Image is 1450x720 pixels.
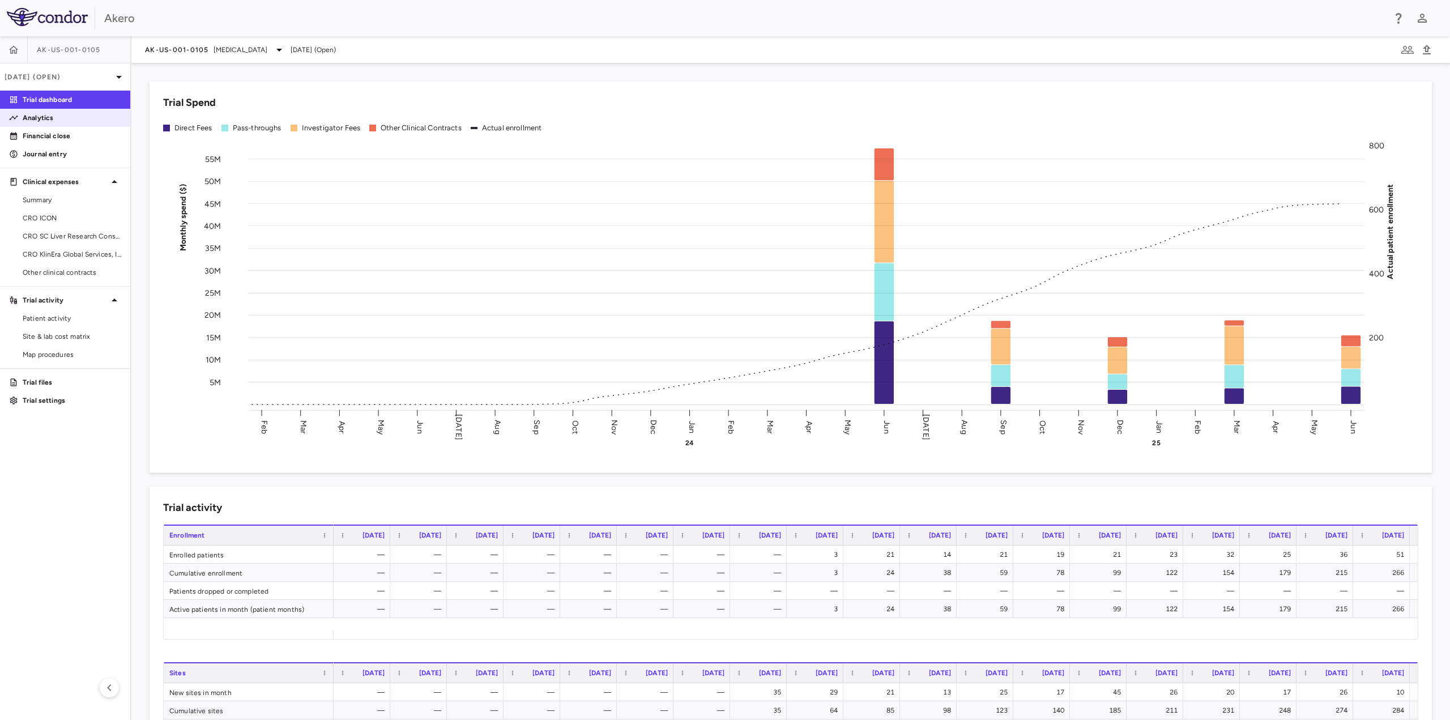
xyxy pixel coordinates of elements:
span: [DATE] (Open) [291,45,336,55]
tspan: 400 [1369,269,1384,279]
div: 215 [1307,564,1347,582]
div: — [400,564,441,582]
tspan: 10M [206,355,221,365]
tspan: 200 [1369,333,1384,343]
text: [DATE] [921,414,931,440]
div: 23 [1137,546,1178,564]
text: Mar [1232,420,1242,433]
text: Nov [609,419,619,434]
span: [DATE] [1212,669,1234,677]
div: — [400,582,441,600]
div: 36 [1307,546,1347,564]
tspan: 30M [204,266,221,275]
text: Aug [493,420,502,434]
text: Apr [337,420,347,433]
span: [DATE] [419,531,441,539]
span: [DATE] [1382,531,1404,539]
div: 215 [1307,600,1347,618]
span: [DATE] [1155,531,1178,539]
div: — [514,546,555,564]
p: Trial activity [23,295,108,305]
p: Analytics [23,113,121,123]
div: 59 [967,600,1008,618]
tspan: Monthly spend ($) [178,184,188,251]
div: — [457,582,498,600]
span: [DATE] [1325,531,1347,539]
tspan: 15M [206,333,221,342]
div: 21 [854,683,894,701]
text: Feb [1193,420,1202,433]
div: — [740,564,781,582]
div: 99 [1080,564,1121,582]
div: 25 [1250,546,1291,564]
div: — [1080,582,1121,600]
div: 35 [740,701,781,719]
div: — [570,600,611,618]
text: Sep [532,420,541,434]
span: [DATE] [362,669,385,677]
div: — [740,546,781,564]
div: — [400,683,441,701]
tspan: 55M [205,154,221,164]
text: Nov [1076,419,1086,434]
div: 20 [1193,683,1234,701]
div: — [344,701,385,719]
div: 266 [1363,564,1404,582]
div: — [740,582,781,600]
span: [MEDICAL_DATA] [214,45,268,55]
span: [DATE] [816,669,838,677]
div: New sites in month [164,683,334,701]
span: Enrollment [169,531,205,539]
span: [DATE] [872,531,894,539]
div: 154 [1193,600,1234,618]
div: — [1363,582,1404,600]
div: 211 [1137,701,1178,719]
div: 19 [1023,546,1064,564]
text: Jun [882,420,892,433]
div: — [1023,582,1064,600]
span: [DATE] [1269,669,1291,677]
div: 17 [1250,683,1291,701]
div: — [627,546,668,564]
text: May [376,419,386,434]
text: Jan [1154,420,1164,433]
tspan: 50M [204,177,221,186]
tspan: 45M [204,199,221,208]
div: 26 [1307,683,1347,701]
div: — [514,683,555,701]
span: [DATE] [986,669,1008,677]
div: 3 [797,546,838,564]
div: — [627,582,668,600]
span: Patient activity [23,313,121,323]
div: — [910,582,951,600]
div: 123 [967,701,1008,719]
div: — [1307,582,1347,600]
div: 25 [967,683,1008,701]
div: 64 [797,701,838,719]
div: — [967,582,1008,600]
div: 3 [797,564,838,582]
text: 25 [1152,439,1160,447]
tspan: 20M [204,310,221,320]
div: 284 [1363,701,1404,719]
p: Clinical expenses [23,177,108,187]
div: — [400,701,441,719]
tspan: Actual patient enrollment [1385,184,1395,279]
p: Trial settings [23,395,121,406]
div: — [684,546,724,564]
text: Feb [726,420,736,433]
text: Dec [1115,419,1125,434]
div: — [457,683,498,701]
div: — [570,582,611,600]
div: 122 [1137,600,1178,618]
span: [DATE] [476,531,498,539]
text: May [843,419,852,434]
text: 24 [685,439,694,447]
span: CRO SC Liver Research Consortium LLC [23,231,121,241]
text: Dec [649,419,658,434]
div: 51 [1363,546,1404,564]
text: Apr [1271,420,1281,433]
div: Actual enrollment [482,123,542,133]
span: [DATE] [872,669,894,677]
div: — [457,701,498,719]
